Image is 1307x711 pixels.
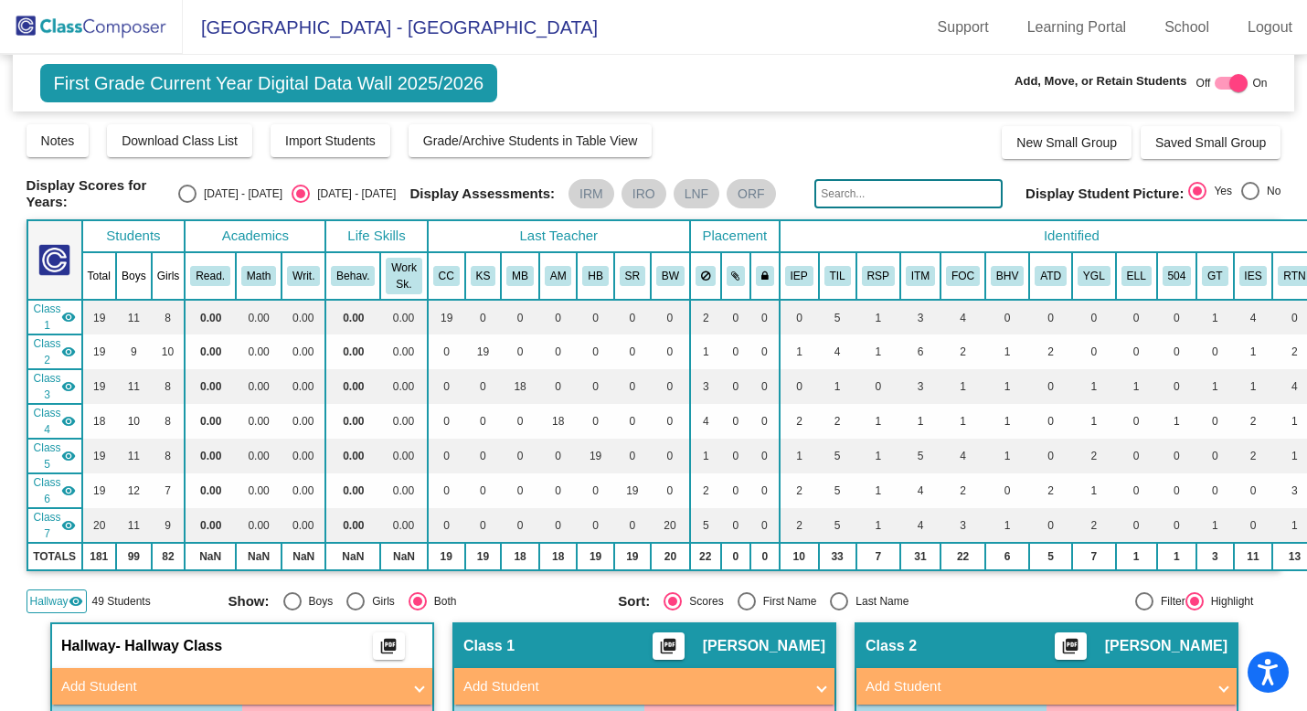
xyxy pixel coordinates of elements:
td: 0 [539,334,578,369]
div: [DATE] - [DATE] [197,186,282,202]
td: 19 [614,473,651,508]
th: Placement [690,220,780,252]
button: YGL [1078,266,1110,286]
td: 7 [152,473,186,508]
td: 1 [985,439,1029,473]
td: 0 [1196,334,1233,369]
td: 1 [856,439,900,473]
button: Notes [27,124,90,157]
th: Brooke Wolf [651,252,690,300]
td: 0 [428,404,465,439]
th: Life Skills [325,220,427,252]
td: 19 [428,300,465,334]
td: 1 [985,369,1029,404]
td: 0 [501,300,539,334]
td: 0 [750,404,780,439]
td: 18 [82,404,116,439]
button: Grade/Archive Students in Table View [409,124,653,157]
td: 4 [690,404,721,439]
span: Grade/Archive Students in Table View [423,133,638,148]
button: ITM [906,266,935,286]
th: Title 1 [819,252,856,300]
td: 1 [1196,300,1233,334]
td: 0.00 [236,369,282,404]
td: 0 [721,300,751,334]
th: Boys [116,252,152,300]
td: 0.00 [185,334,236,369]
a: Logout [1233,13,1307,42]
td: 0.00 [282,439,325,473]
td: 1 [856,404,900,439]
button: Print Students Details [1055,632,1087,660]
td: 19 [82,300,116,334]
td: 19 [577,439,613,473]
span: [GEOGRAPHIC_DATA] - [GEOGRAPHIC_DATA] [183,13,598,42]
mat-icon: picture_as_pdf [1059,637,1081,663]
td: 0 [539,473,578,508]
td: 3 [690,369,721,404]
td: 0.00 [236,404,282,439]
td: 2 [780,473,819,508]
span: Display Student Picture: [1025,186,1184,202]
td: 0 [1196,404,1233,439]
td: 1 [985,404,1029,439]
td: 8 [152,439,186,473]
span: Notes [41,133,75,148]
td: 0.00 [380,473,427,508]
th: Keep away students [690,252,721,300]
th: Andrea Marriott [539,252,578,300]
td: 2 [940,334,985,369]
td: 0 [1116,334,1157,369]
td: 1 [985,334,1029,369]
td: 0 [465,439,502,473]
td: 0 [428,334,465,369]
td: 1 [856,334,900,369]
th: Difficulty Focusing [940,252,985,300]
td: 2 [1029,473,1072,508]
td: 0.00 [185,439,236,473]
td: 0 [501,334,539,369]
mat-radio-group: Select an option [1188,182,1280,206]
td: 0 [1029,439,1072,473]
span: Add, Move, or Retain Students [1015,72,1187,90]
td: 0.00 [380,404,427,439]
td: 19 [82,334,116,369]
th: Attendance Issues [1029,252,1072,300]
td: 0.00 [380,369,427,404]
button: BW [656,266,685,286]
button: AM [545,266,572,286]
td: 5 [900,439,940,473]
td: 0.00 [282,404,325,439]
mat-expansion-panel-header: Add Student [856,668,1237,705]
button: Writ. [287,266,320,286]
td: Andrea Marriott - No Class Name [27,404,82,439]
td: 0 [1157,334,1197,369]
div: No [1259,183,1280,199]
td: 1 [1072,369,1116,404]
td: 4 [1234,300,1273,334]
th: Last Teacher [428,220,690,252]
td: 0 [577,334,613,369]
td: 5 [819,300,856,334]
th: Young for grade level [1072,252,1116,300]
td: 8 [152,300,186,334]
td: 0 [539,300,578,334]
div: Yes [1206,183,1232,199]
button: Work Sk. [386,258,421,294]
td: 0 [577,404,613,439]
td: 0 [985,473,1029,508]
td: 0 [1029,369,1072,404]
td: 0.00 [236,334,282,369]
td: 4 [900,473,940,508]
button: 504 [1163,266,1192,286]
button: RSP [862,266,895,286]
mat-chip: LNF [674,179,719,208]
td: 0.00 [380,439,427,473]
td: 0 [465,300,502,334]
th: Gifted and Talented [1196,252,1233,300]
span: Saved Small Group [1155,135,1266,150]
mat-expansion-panel-header: Add Student [454,668,834,705]
mat-icon: visibility [61,345,76,359]
td: 0.00 [325,300,380,334]
button: ATD [1035,266,1067,286]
